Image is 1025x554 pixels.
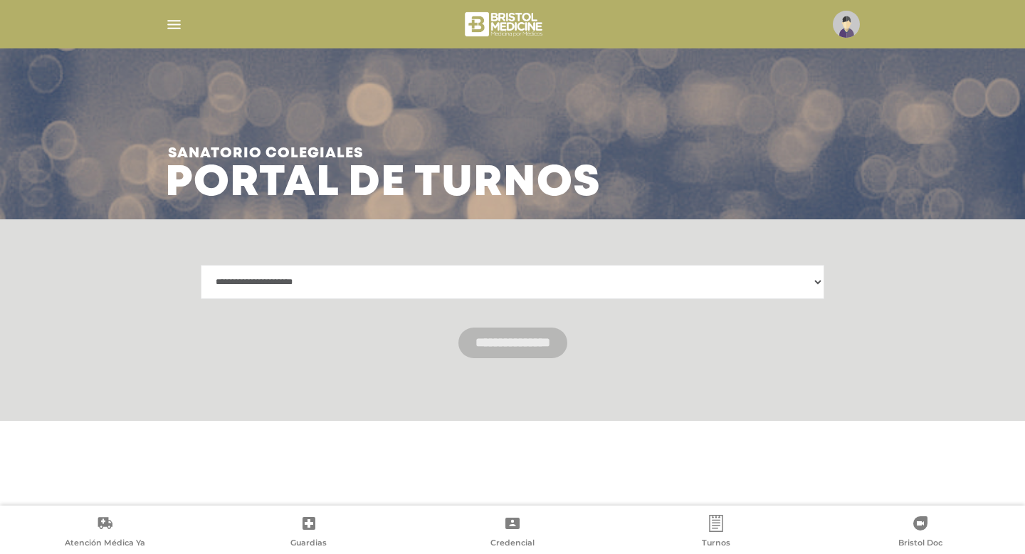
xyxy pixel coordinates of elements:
span: Turnos [702,538,730,550]
a: Atención Médica Ya [3,515,206,551]
span: Guardias [290,538,327,550]
span: Credencial [490,538,535,550]
a: Guardias [206,515,410,551]
span: Atención Médica Ya [65,538,145,550]
h3: Portal de turnos [165,135,601,202]
img: bristol-medicine-blanco.png [463,7,547,41]
span: Bristol Doc [898,538,942,550]
a: Turnos [614,515,818,551]
img: profile-placeholder.svg [833,11,860,38]
span: Sanatorio colegiales [168,135,601,172]
img: Cober_menu-lines-white.svg [165,16,183,33]
a: Bristol Doc [819,515,1022,551]
a: Credencial [411,515,614,551]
